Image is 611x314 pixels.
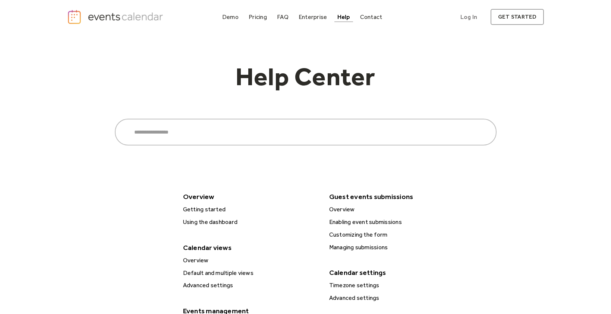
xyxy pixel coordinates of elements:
a: Default and multiple views [180,268,320,278]
a: get started [491,9,544,25]
div: Customizing the form [327,230,466,240]
div: Overview [179,190,319,203]
div: Advanced settings [327,293,466,303]
div: Getting started [181,205,320,214]
a: Timezone settings [326,281,466,290]
div: Overview [327,205,466,214]
div: Calendar views [179,241,319,254]
a: Demo [219,12,242,22]
div: Help [337,15,350,19]
div: Enabling event submissions [327,217,466,227]
h1: Help Center [201,64,410,96]
a: FAQ [274,12,292,22]
a: Customizing the form [326,230,466,240]
div: Enterprise [299,15,327,19]
a: Enterprise [296,12,330,22]
a: Contact [357,12,385,22]
a: Log In [453,9,485,25]
a: Overview [326,205,466,214]
a: Enabling event submissions [326,217,466,227]
div: Overview [181,256,320,265]
a: Managing submissions [326,243,466,252]
a: home [67,9,166,25]
a: Advanced settings [180,281,320,290]
a: Help [334,12,353,22]
a: Advanced settings [326,293,466,303]
div: Advanced settings [181,281,320,290]
a: Getting started [180,205,320,214]
a: Overview [180,256,320,265]
div: Demo [222,15,239,19]
div: Pricing [249,15,267,19]
div: Calendar settings [325,266,466,279]
a: Using the dashboard [180,217,320,227]
div: Contact [360,15,382,19]
div: Default and multiple views [181,268,320,278]
div: Guest events submissions [325,190,466,203]
a: Pricing [246,12,270,22]
div: Managing submissions [327,243,466,252]
div: Using the dashboard [181,217,320,227]
div: FAQ [277,15,289,19]
div: Timezone settings [327,281,466,290]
